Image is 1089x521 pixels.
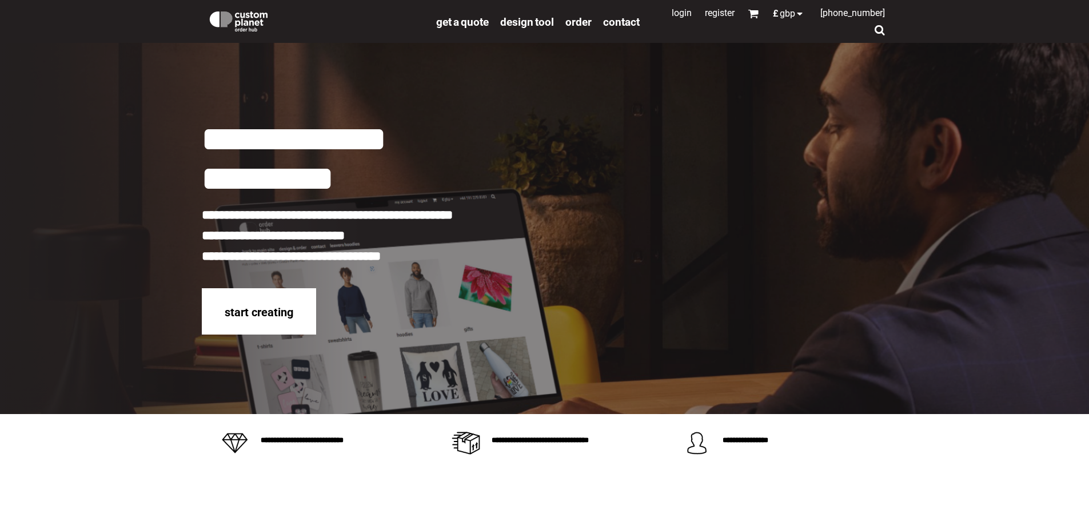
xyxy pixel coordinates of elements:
span: order [565,15,592,29]
a: Login [672,7,692,18]
a: Contact [603,15,640,28]
a: design tool [500,15,554,28]
span: start creating [225,305,293,319]
a: order [565,15,592,28]
a: Custom Planet [202,3,430,37]
a: Register [705,7,735,18]
span: [PHONE_NUMBER] [820,7,885,18]
span: GBP [780,9,795,18]
span: £ [773,9,780,18]
a: get a quote [436,15,489,28]
span: get a quote [436,15,489,29]
span: design tool [500,15,554,29]
span: Contact [603,15,640,29]
img: Custom Planet [208,9,270,31]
